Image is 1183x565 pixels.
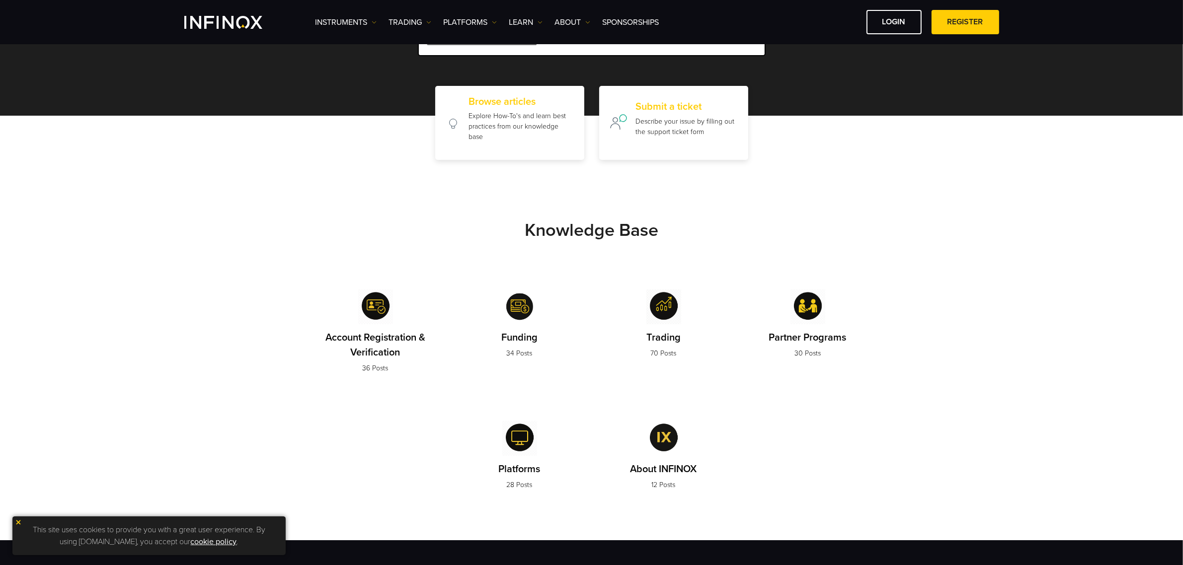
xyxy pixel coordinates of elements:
p: 70 Posts [646,348,681,358]
p: 28 Posts [499,480,541,490]
p: About INFINOX [631,462,697,477]
p: 34 Posts [501,348,538,358]
a: Funding Funding 34 Posts [455,277,584,394]
p: 36 Posts [318,363,433,373]
h2: Submit a ticket [635,101,738,113]
p: Trading [646,330,681,345]
a: LOGIN [867,10,922,34]
a: SPONSORSHIPS [603,16,659,28]
a: cookie policy [191,537,237,547]
p: 30 Posts [769,348,847,358]
p: Describe your issue by filling out the support ticket form [635,116,738,137]
a: Learn [509,16,543,28]
img: Platforms [502,421,537,456]
img: About INFINOX [646,421,681,456]
a: ABOUT [555,16,590,28]
a: About INFINOX About INFINOX 12 Posts [599,409,728,510]
a: Platforms Platforms 28 Posts [455,409,584,510]
p: Account Registration & Verification [318,330,433,360]
p: Explore How-To's and learn best practices from our knowledge base [469,111,574,142]
img: Account Registration & Verification [358,289,393,324]
a: Browse articles [435,86,584,160]
a: Submit a ticket [599,86,748,160]
p: This site uses cookies to provide you with a great user experience. By using [DOMAIN_NAME], you a... [17,521,281,550]
a: INFINOX Logo [184,16,286,29]
a: PLATFORMS [444,16,497,28]
p: Partner Programs [769,330,847,345]
a: TRADING [389,16,431,28]
h2: Browse articles [469,96,574,108]
img: Funding [502,289,537,324]
img: Partner Programs [790,289,825,324]
a: REGISTER [932,10,999,34]
a: Trading Trading 70 Posts [599,277,728,394]
p: Platforms [499,462,541,477]
img: Trading [646,289,681,324]
img: yellow close icon [15,519,22,526]
a: Account Registration & Verification Account Registration & Verification 36 Posts [311,277,440,394]
a: Instruments [315,16,377,28]
p: Funding [501,330,538,345]
strong: Knowledge Base [525,219,658,241]
p: 12 Posts [631,480,697,490]
a: Partner Programs Partner Programs 30 Posts [743,277,872,394]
